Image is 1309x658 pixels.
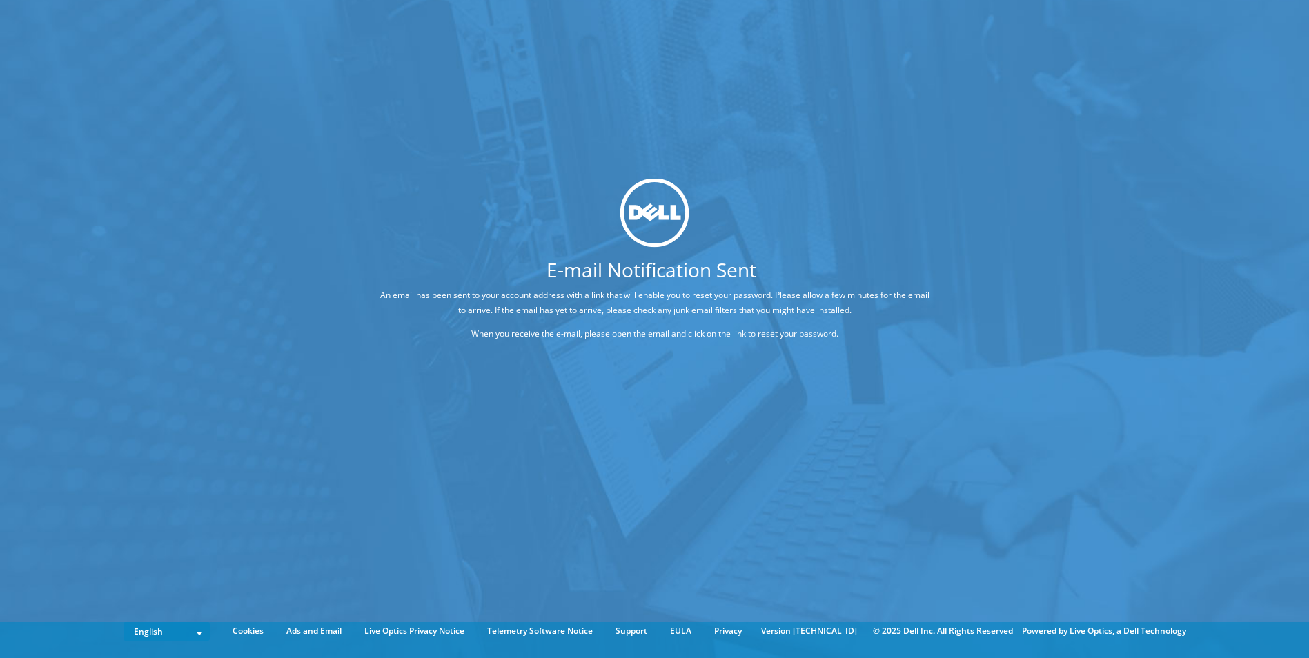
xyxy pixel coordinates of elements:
li: Version [TECHNICAL_ID] [754,624,864,639]
li: © 2025 Dell Inc. All Rights Reserved [866,624,1020,639]
a: Privacy [704,624,752,639]
a: EULA [660,624,702,639]
a: Telemetry Software Notice [477,624,603,639]
a: Support [605,624,658,639]
p: When you receive the e-mail, please open the email and click on the link to reset your password. [379,326,930,341]
a: Cookies [222,624,274,639]
a: Ads and Email [276,624,352,639]
p: An email has been sent to your account address with a link that will enable you to reset your pas... [379,288,930,318]
a: Live Optics Privacy Notice [354,624,475,639]
li: Powered by Live Optics, a Dell Technology [1022,624,1186,639]
img: dell_svg_logo.svg [620,178,689,247]
h1: E-mail Notification Sent [327,260,975,279]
